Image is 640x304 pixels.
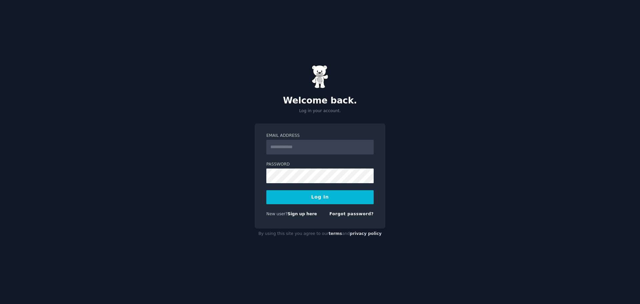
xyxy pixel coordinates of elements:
a: terms [329,231,342,236]
label: Email Address [266,133,374,139]
span: New user? [266,212,288,216]
div: By using this site you agree to our and [255,229,385,239]
p: Log in your account. [255,108,385,114]
a: privacy policy [350,231,382,236]
a: Forgot password? [329,212,374,216]
h2: Welcome back. [255,95,385,106]
button: Log In [266,190,374,204]
label: Password [266,162,374,168]
a: Sign up here [288,212,317,216]
img: Gummy Bear [312,65,328,88]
